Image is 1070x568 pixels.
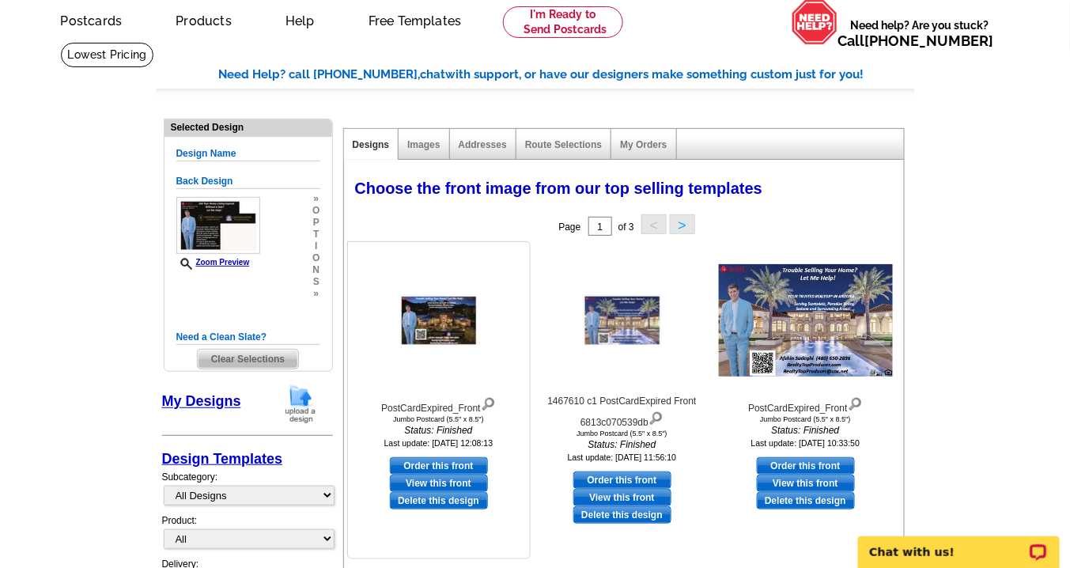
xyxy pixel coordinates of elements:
[399,294,478,346] img: PostCardExpired_Front
[176,146,320,161] h5: Design Name
[384,438,493,448] small: Last update: [DATE] 12:08:13
[150,1,257,38] a: Products
[162,513,333,557] div: Product:
[343,1,487,38] a: Free Templates
[573,506,671,524] a: Delete this design
[757,492,855,509] a: Delete this design
[352,423,526,437] i: Status: Finished
[719,415,893,423] div: Jumbo Postcard (5.5" x 8.5")
[312,193,319,205] span: »
[219,66,915,84] div: Need Help? call [PHONE_NUMBER], with support, or have our designers make something custom just fo...
[838,32,994,49] span: Call
[390,457,488,475] a: use this design
[481,394,496,411] img: view design details
[176,258,250,267] a: Zoom Preview
[198,350,298,369] span: Clear Selections
[573,471,671,489] a: use this design
[312,276,319,288] span: s
[618,222,634,233] span: of 3
[568,453,677,462] small: Last update: [DATE] 11:56:10
[352,394,526,415] div: PostCardExpired_Front
[176,197,260,254] img: small-thumb.jpg
[352,415,526,423] div: Jumbo Postcard (5.5" x 8.5")
[648,408,664,426] img: view design details
[848,518,1070,568] iframe: LiveChat chat widget
[353,139,390,150] a: Designs
[838,17,1002,49] span: Need help? Are you stuck?
[757,475,855,492] a: View this front
[751,438,860,448] small: Last update: [DATE] 10:33:50
[312,217,319,229] span: p
[670,214,695,234] button: >
[620,139,667,150] a: My Orders
[312,240,319,252] span: i
[848,394,863,411] img: view design details
[407,139,440,150] a: Images
[641,214,667,234] button: <
[459,139,507,150] a: Addresses
[164,119,332,134] div: Selected Design
[535,437,709,452] i: Status: Finished
[312,252,319,264] span: o
[535,430,709,437] div: Jumbo Postcard (5.5" x 8.5")
[719,423,893,437] i: Status: Finished
[312,288,319,300] span: »
[757,457,855,475] a: use this design
[176,330,320,345] h5: Need a Clean Slate?
[535,394,709,430] div: 1467610 c1 PostCardExpired Front 6813c070539db
[162,394,241,410] a: My Designs
[390,492,488,509] a: Delete this design
[312,264,319,276] span: n
[421,67,446,81] span: chat
[719,394,893,415] div: PostCardExpired_Front
[558,222,580,233] span: Page
[312,205,319,217] span: o
[280,384,321,424] img: upload-design
[390,475,488,492] a: View this front
[176,174,320,189] h5: Back Design
[583,294,662,346] img: 1467610 c1 PostCardExpired Front 6813c070539db
[573,489,671,506] a: View this front
[865,32,994,49] a: [PHONE_NUMBER]
[312,229,319,240] span: t
[36,1,148,38] a: Postcards
[525,139,602,150] a: Route Selections
[355,180,763,197] span: Choose the front image from our top selling templates
[162,451,283,467] a: Design Templates
[260,1,340,38] a: Help
[719,264,893,377] img: PostCardExpired_Front
[162,470,333,513] div: Subcategory:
